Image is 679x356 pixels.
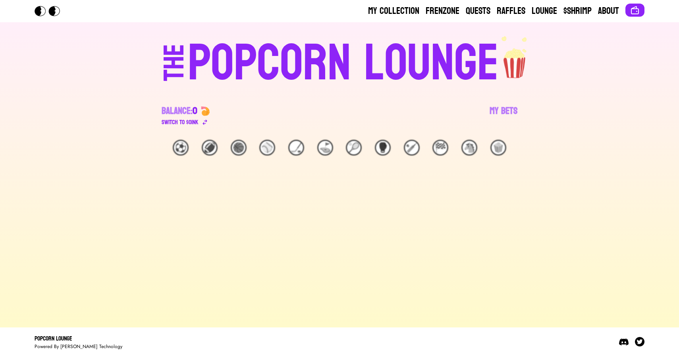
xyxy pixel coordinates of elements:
[432,140,448,156] div: 🏁
[630,6,640,15] img: Connect wallet
[461,140,477,156] div: 🐴
[598,5,619,17] a: About
[202,140,218,156] div: 🏈
[317,140,333,156] div: ⛳️
[95,35,584,89] a: THEPOPCORN LOUNGEpopcorn
[288,140,304,156] div: 🏒
[368,5,419,17] a: My Collection
[35,343,122,350] div: Powered By [PERSON_NAME] Technology
[497,5,525,17] a: Raffles
[160,44,189,97] div: THE
[532,5,557,17] a: Lounge
[173,140,189,156] div: ⚽️
[490,105,517,127] a: My Bets
[193,102,197,119] span: 0
[35,334,122,343] div: Popcorn Lounge
[619,337,629,346] img: Discord
[231,140,247,156] div: 🏀
[499,35,531,79] img: popcorn
[35,6,66,16] img: Popcorn
[490,140,506,156] div: 🍿
[188,38,499,89] div: POPCORN LOUNGE
[426,5,459,17] a: Frenzone
[375,140,391,156] div: 🥊
[466,5,490,17] a: Quests
[346,140,362,156] div: 🎾
[404,140,420,156] div: 🏏
[259,140,275,156] div: ⚾️
[563,5,592,17] a: $Shrimp
[162,117,199,127] div: Switch to $ OINK
[635,337,644,346] img: Twitter
[201,106,210,116] img: 🍤
[162,105,197,117] div: Balance:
